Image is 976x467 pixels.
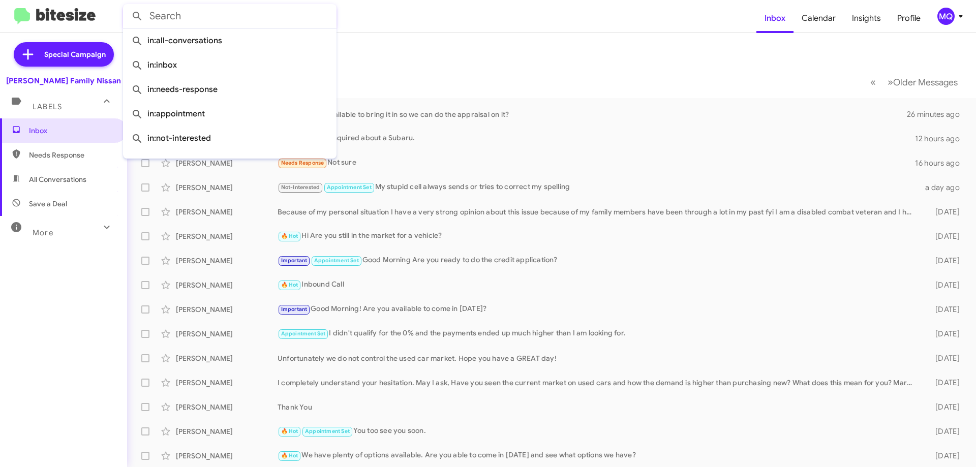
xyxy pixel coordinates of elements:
span: Inbox [29,126,115,136]
div: When are you available to bring it in so we can do the appraisal on it? [278,109,907,119]
a: Inbox [756,4,794,33]
span: in:all-conversations [131,28,328,53]
span: in:appointment [131,102,328,126]
button: MQ [929,8,965,25]
span: Appointment Set [305,428,350,434]
div: [DATE] [919,426,968,437]
div: [PERSON_NAME] [176,402,278,412]
div: a day ago [919,182,968,193]
a: Calendar [794,4,844,33]
div: We have plenty of options available. Are you able to come in [DATE] and see what options we have? [278,450,919,461]
div: [PERSON_NAME] [176,256,278,266]
div: My stupid cell always sends or tries to correct my spelling [278,181,919,193]
span: « [870,76,876,88]
span: Not-Interested [281,184,320,191]
div: [DATE] [919,280,968,290]
span: Important [281,306,308,313]
span: 🔥 Hot [281,282,298,288]
a: Special Campaign [14,42,114,67]
div: I completely understand your hesitation. May I ask, Have you seen the current market on used cars... [278,378,919,388]
div: Because of my personal situation I have a very strong opinion about this issue because of my fami... [278,207,919,217]
span: Save a Deal [29,199,67,209]
span: in:not-interested [131,126,328,150]
span: Appointment Set [314,257,359,264]
div: Not sure [278,157,915,169]
span: 🔥 Hot [281,428,298,434]
nav: Page navigation example [865,72,964,92]
div: [DATE] [919,256,968,266]
div: [DATE] [919,378,968,388]
div: [DATE] [919,304,968,315]
div: [PERSON_NAME] [176,353,278,363]
span: Appointment Set [327,184,372,191]
span: 🔥 Hot [281,452,298,459]
div: Good Morning! Are you available to come in [DATE]? [278,303,919,315]
div: [PERSON_NAME] [176,451,278,461]
span: Special Campaign [44,49,106,59]
div: [PERSON_NAME] [176,378,278,388]
div: You too see you soon. [278,425,919,437]
span: Older Messages [893,77,958,88]
div: MQ [937,8,955,25]
div: I inquired about a Subaru. [278,133,915,144]
span: More [33,228,53,237]
div: 16 hours ago [915,158,968,168]
div: [PERSON_NAME] [176,280,278,290]
div: [PERSON_NAME] [176,207,278,217]
div: [PERSON_NAME] [176,329,278,339]
span: All Conversations [29,174,86,184]
span: in:sold-verified [131,150,328,175]
span: Labels [33,102,62,111]
div: [DATE] [919,231,968,241]
span: 🔥 Hot [281,233,298,239]
a: Profile [889,4,929,33]
div: Thank You [278,402,919,412]
div: [DATE] [919,451,968,461]
div: [DATE] [919,329,968,339]
span: Needs Response [29,150,115,160]
span: in:inbox [131,53,328,77]
div: [PERSON_NAME] [176,304,278,315]
span: Important [281,257,308,264]
span: Appointment Set [281,330,326,337]
span: Needs Response [281,160,324,166]
div: [DATE] [919,402,968,412]
input: Search [123,4,337,28]
button: Previous [864,72,882,92]
a: Insights [844,4,889,33]
div: Inbound Call [278,279,919,291]
div: [PERSON_NAME] Family Nissan [6,76,121,86]
div: [PERSON_NAME] [176,426,278,437]
span: » [888,76,893,88]
div: [PERSON_NAME] [176,231,278,241]
div: Hi Are you still in the market for a vehicle? [278,230,919,242]
button: Next [881,72,964,92]
div: [DATE] [919,207,968,217]
div: Unfortunately we do not control the used car market. Hope you have a GREAT day! [278,353,919,363]
div: I didn't qualify for the 0% and the payments ended up much higher than I am looking for. [278,328,919,339]
div: Good Morning Are you ready to do the credit application? [278,255,919,266]
div: [PERSON_NAME] [176,182,278,193]
span: in:needs-response [131,77,328,102]
div: [PERSON_NAME] [176,158,278,168]
div: [DATE] [919,353,968,363]
div: 12 hours ago [915,134,968,144]
div: 26 minutes ago [907,109,968,119]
